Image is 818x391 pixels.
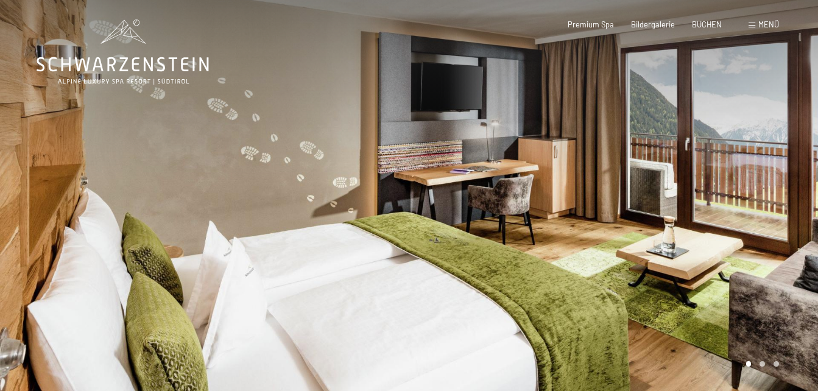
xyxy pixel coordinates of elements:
[631,19,675,29] a: Bildergalerie
[568,19,614,29] a: Premium Spa
[692,19,722,29] a: BUCHEN
[758,19,779,29] span: Menü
